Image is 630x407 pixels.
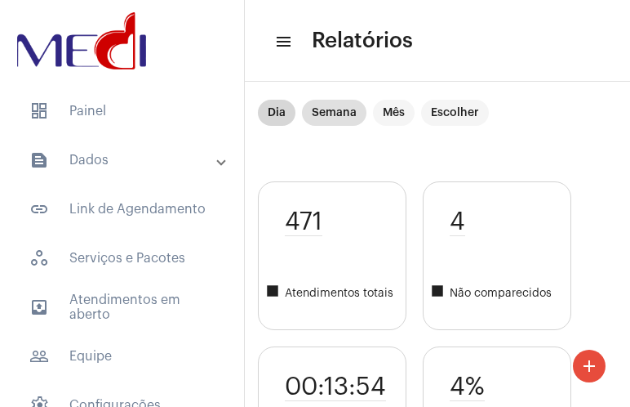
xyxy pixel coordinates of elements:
span: 4 [450,208,465,236]
mat-chip: Semana [302,100,366,126]
mat-chip: Dia [258,100,295,126]
img: d3a1b5fa-500b-b90f-5a1c-719c20e9830b.png [13,8,150,74]
mat-icon: square [430,284,450,303]
span: Não comparecidos [430,284,570,303]
span: 471 [285,208,322,236]
mat-chip: Escolher [421,100,489,126]
span: Atendimentos totais [265,284,406,303]
mat-icon: sidenav icon [29,199,49,219]
mat-icon: sidenav icon [29,297,49,317]
span: Serviços e Pacotes [16,239,228,278]
mat-expansion-panel-header: sidenav iconDados [10,141,244,180]
span: 00:13:54 [285,373,386,401]
span: Atendimentos em aberto [16,288,228,327]
span: Relatórios [312,28,413,54]
mat-icon: sidenav icon [29,347,49,366]
mat-panel-title: Dados [29,150,218,170]
span: Link de Agendamento [16,190,228,229]
mat-icon: sidenav icon [274,32,291,51]
mat-icon: add [579,356,599,376]
span: 4% [450,373,485,401]
span: sidenav icon [29,101,49,121]
mat-icon: square [265,284,285,303]
span: Painel [16,92,228,131]
span: sidenav icon [29,248,49,268]
mat-chip: Mês [373,100,415,126]
mat-icon: sidenav icon [29,150,49,170]
span: Equipe [16,337,228,376]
